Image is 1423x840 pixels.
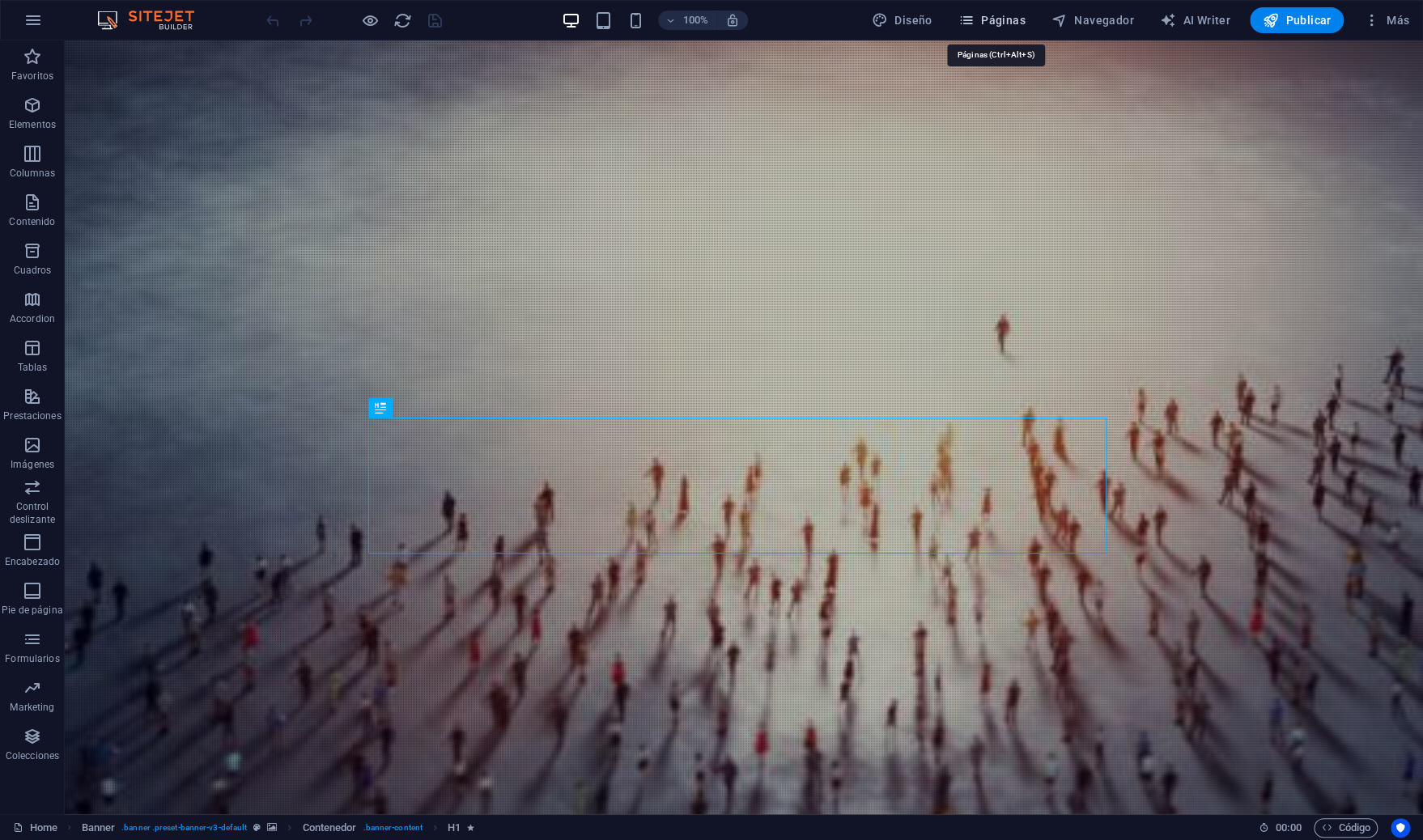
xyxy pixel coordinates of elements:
[121,818,247,838] span: . banner .preset-banner-v3-default
[6,749,59,762] p: Colecciones
[1287,821,1289,834] span: :
[393,11,412,30] i: Volver a cargar página
[10,167,56,180] p: Columnas
[1051,12,1134,28] span: Navegador
[9,118,56,131] p: Elementos
[1160,12,1230,28] span: AI Writer
[360,11,380,30] button: Haz clic para salir del modo de previsualización y seguir editando
[1259,818,1302,838] h6: Tiempo de la sesión
[724,13,739,28] i: Al redimensionar, ajustar el nivel de zoom automáticamente para ajustarse al dispositivo elegido.
[303,818,357,838] span: Haz clic para seleccionar y doble clic para editar
[1045,7,1141,33] button: Navegador
[1250,7,1344,33] button: Publicar
[393,11,412,30] button: reload
[5,652,59,665] p: Formularios
[267,823,277,832] i: Este elemento contiene un fondo
[3,409,61,422] p: Prestaciones
[1276,818,1301,838] span: 00 00
[1391,818,1410,838] button: Usercentrics
[1153,7,1237,33] button: AI Writer
[952,7,1032,33] button: Páginas
[9,215,55,228] p: Contenido
[658,11,716,30] button: 100%
[82,818,116,838] span: Haz clic para seleccionar y doble clic para editar
[1321,818,1370,838] span: Código
[5,555,60,568] p: Encabezado
[1363,12,1409,28] span: Más
[448,818,461,838] span: Haz clic para seleccionar y doble clic para editar
[1314,818,1378,838] button: Código
[82,818,475,838] nav: breadcrumb
[682,11,708,30] h6: 100%
[2,604,62,617] p: Pie de página
[872,12,932,28] span: Diseño
[1263,12,1332,28] span: Publicar
[11,70,53,83] p: Favoritos
[865,7,939,33] button: Diseño
[13,818,57,838] a: Haz clic para cancelar la selección y doble clic para abrir páginas
[11,458,54,471] p: Imágenes
[10,701,54,714] p: Marketing
[467,823,474,832] i: El elemento contiene una animación
[10,312,55,325] p: Accordion
[253,823,261,832] i: Este elemento es un preajuste personalizable
[93,11,215,30] img: Editor Logo
[14,264,52,277] p: Cuadros
[958,12,1026,28] span: Páginas
[363,818,422,838] span: . banner-content
[1357,7,1416,33] button: Más
[18,361,48,374] p: Tablas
